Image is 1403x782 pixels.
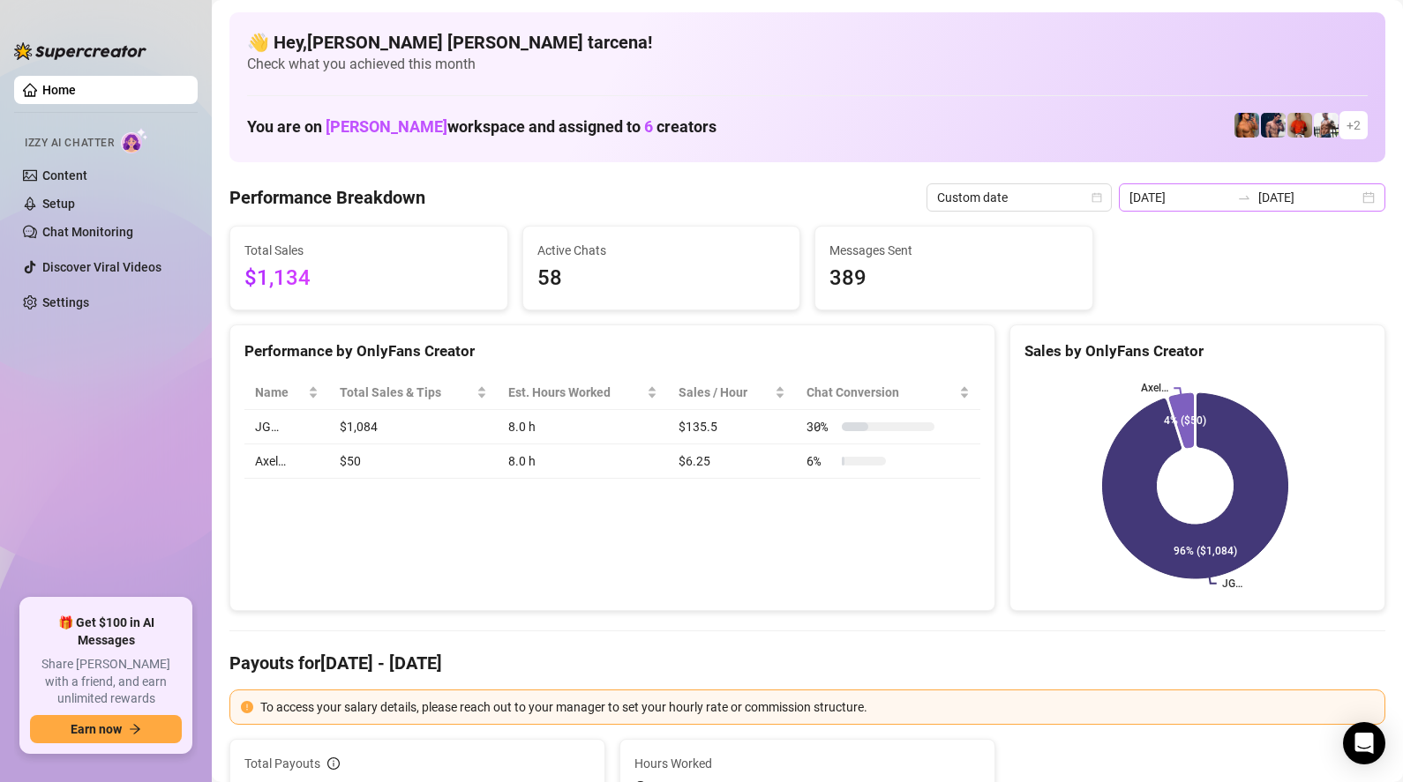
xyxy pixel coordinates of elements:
td: $1,084 [329,410,498,444]
th: Total Sales & Tips [329,376,498,410]
img: JUSTIN [1314,113,1339,138]
span: Messages Sent [829,241,1078,260]
span: Izzy AI Chatter [25,135,114,152]
span: 389 [829,262,1078,295]
th: Chat Conversion [796,376,980,410]
span: [PERSON_NAME] [326,117,447,136]
div: Est. Hours Worked [508,383,642,402]
div: Sales by OnlyFans Creator [1024,339,1370,363]
img: Axel [1261,113,1286,138]
span: Custom date [937,184,1101,211]
div: To access your salary details, please reach out to your manager to set your hourly rate or commis... [260,697,1374,717]
th: Name [244,376,329,410]
a: Setup [42,197,75,211]
a: Home [42,83,76,97]
span: Name [255,383,304,402]
span: info-circle [327,757,340,770]
img: JG [1234,113,1259,138]
td: $6.25 [668,444,797,479]
span: Check what you achieved this month [247,55,1368,74]
span: arrow-right [129,723,141,735]
span: Share [PERSON_NAME] with a friend, and earn unlimited rewards [30,656,182,708]
td: $135.5 [668,410,797,444]
span: calendar [1092,192,1102,203]
a: Discover Viral Videos [42,260,161,274]
span: to [1237,190,1251,205]
input: Start date [1129,188,1230,207]
h4: 👋 Hey, [PERSON_NAME] [PERSON_NAME] tarcena ! [247,30,1368,55]
a: Settings [42,295,89,309]
h4: Payouts for [DATE] - [DATE] [229,651,1385,675]
th: Sales / Hour [668,376,797,410]
span: Hours Worked [634,754,980,773]
span: 6 [644,117,653,136]
img: logo-BBDzfeDw.svg [14,42,146,60]
h1: You are on workspace and assigned to creators [247,117,717,137]
span: exclamation-circle [241,701,253,713]
span: Total Sales [244,241,493,260]
span: 🎁 Get $100 in AI Messages [30,614,182,649]
div: Open Intercom Messenger [1343,722,1385,764]
text: JG… [1222,577,1242,590]
img: AI Chatter [121,128,148,153]
td: JG… [244,410,329,444]
td: $50 [329,444,498,479]
span: 30 % [807,417,835,436]
div: Performance by OnlyFans Creator [244,339,980,363]
a: Chat Monitoring [42,225,133,239]
span: Chat Conversion [807,383,956,402]
span: swap-right [1237,190,1251,205]
img: Justin [1287,113,1312,138]
span: + 2 [1347,115,1361,135]
td: 8.0 h [498,444,667,479]
span: 58 [537,262,786,295]
span: Active Chats [537,241,786,260]
td: 8.0 h [498,410,667,444]
span: Total Payouts [244,754,320,773]
button: Earn nowarrow-right [30,715,182,743]
h4: Performance Breakdown [229,185,425,210]
span: Sales / Hour [679,383,772,402]
span: Earn now [71,722,122,736]
td: Axel… [244,444,329,479]
text: Axel… [1141,383,1168,395]
span: 6 % [807,451,835,471]
span: Total Sales & Tips [340,383,473,402]
span: $1,134 [244,262,493,295]
input: End date [1258,188,1359,207]
a: Content [42,168,87,182]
